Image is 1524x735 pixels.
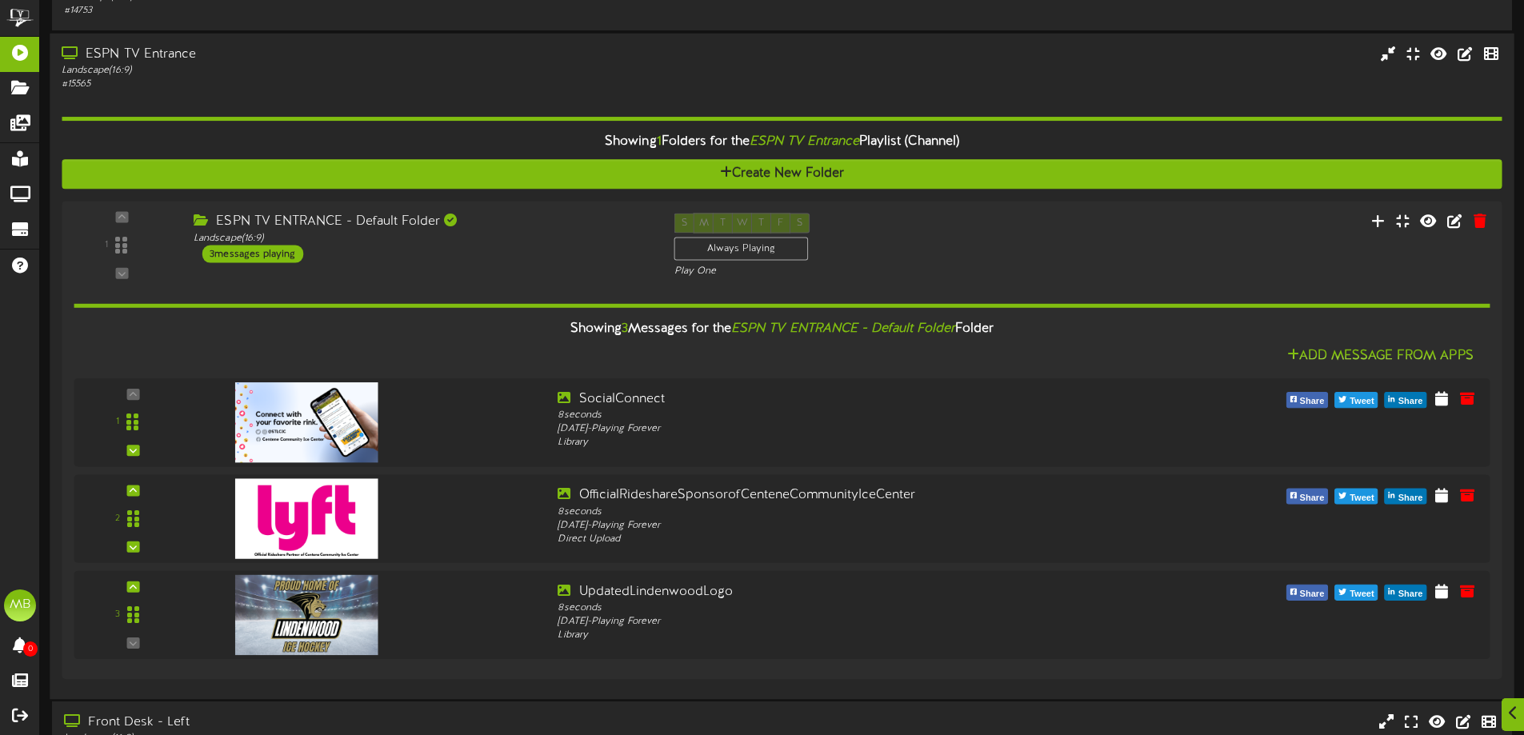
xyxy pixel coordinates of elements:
button: Tweet [1334,392,1378,408]
div: Direct Upload [558,532,1124,545]
div: MB [4,589,36,621]
div: 8 seconds [558,601,1124,614]
button: Create New Folder [62,159,1502,189]
button: Add Message From Apps [1282,346,1478,366]
div: Always Playing [674,237,809,260]
span: Tweet [1346,585,1377,602]
div: 3 messages playing [202,245,302,262]
img: de1d6a43-da84-4b12-a5db-e80eb99d5dea.png [235,478,378,558]
span: Share [1297,489,1328,506]
button: Share [1385,392,1427,408]
div: 8 seconds [558,505,1124,518]
div: # 14753 [64,4,648,18]
div: Front Desk - Left [64,713,648,732]
span: 0 [23,641,38,657]
div: Showing Messages for the Folder [62,311,1502,346]
div: [DATE] - Playing Forever [558,518,1124,532]
img: 23f4f06a-4fe6-46f9-a2cd-507d0dba9592.png [235,574,378,654]
span: Share [1297,393,1328,410]
div: OfficialRideshareSponsorofCenteneCommunityIceCenter [558,486,1124,505]
span: Tweet [1346,489,1377,506]
div: ESPN TV Entrance [62,45,648,63]
button: Share [1286,488,1329,504]
button: Share [1385,488,1427,504]
i: ESPN TV ENTRANCE - Default Folder [731,321,955,335]
img: 78e50904-0a19-48d8-aeaa-bfd975ccdfd9.png [235,381,378,461]
div: [DATE] - Playing Forever [558,614,1124,628]
span: Share [1395,489,1426,506]
div: 8 seconds [558,408,1124,421]
div: Landscape ( 16:9 ) [194,231,650,245]
div: Landscape ( 16:9 ) [62,63,648,77]
button: Share [1286,584,1329,600]
span: Tweet [1346,393,1377,410]
div: Library [558,628,1124,641]
span: 1 [657,134,662,149]
div: SocialConnect [558,389,1124,408]
i: ESPN TV Entrance [750,134,859,149]
div: Library [558,436,1124,449]
span: Share [1395,393,1426,410]
button: Share [1385,584,1427,600]
button: Tweet [1334,488,1378,504]
span: Share [1297,585,1328,602]
div: [DATE] - Playing Forever [558,421,1124,435]
span: 3 [622,321,628,335]
div: Play One [674,264,1010,278]
div: UpdatedLindenwoodLogo [558,582,1124,601]
div: ESPN TV ENTRANCE - Default Folder [194,213,650,231]
div: # 15565 [62,77,648,90]
button: Tweet [1334,584,1378,600]
button: Share [1286,392,1329,408]
span: Share [1395,585,1426,602]
div: Showing Folders for the Playlist (Channel) [50,125,1514,159]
